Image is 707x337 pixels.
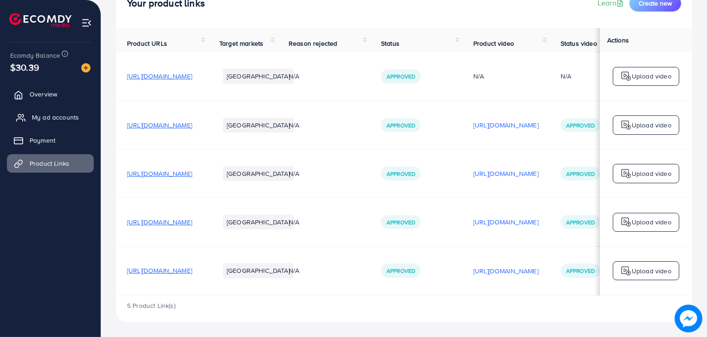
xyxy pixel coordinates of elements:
[289,266,299,275] span: N/A
[30,159,69,168] span: Product Links
[127,72,192,81] span: [URL][DOMAIN_NAME]
[81,63,91,72] img: image
[632,265,671,277] p: Upload video
[566,121,595,129] span: Approved
[621,120,632,131] img: logo
[473,39,514,48] span: Product video
[381,39,399,48] span: Status
[223,215,294,229] li: [GEOGRAPHIC_DATA]
[675,305,702,332] img: image
[127,266,192,275] span: [URL][DOMAIN_NAME]
[621,168,632,179] img: logo
[387,121,415,129] span: Approved
[30,90,57,99] span: Overview
[32,113,79,122] span: My ad accounts
[607,36,629,45] span: Actions
[632,71,671,82] p: Upload video
[289,39,337,48] span: Reason rejected
[127,120,192,130] span: [URL][DOMAIN_NAME]
[223,118,294,132] li: [GEOGRAPHIC_DATA]
[223,69,294,84] li: [GEOGRAPHIC_DATA]
[127,301,175,310] span: 5 Product Link(s)
[7,108,94,126] a: My ad accounts
[127,39,167,48] span: Product URLs
[289,169,299,178] span: N/A
[387,72,415,80] span: Approved
[566,218,595,226] span: Approved
[10,51,60,60] span: Ecomdy Balance
[127,169,192,178] span: [URL][DOMAIN_NAME]
[10,60,39,74] span: $30.39
[621,71,632,82] img: logo
[289,120,299,130] span: N/A
[566,170,595,178] span: Approved
[30,136,55,145] span: Payment
[289,217,299,227] span: N/A
[561,39,597,48] span: Status video
[621,265,632,277] img: logo
[632,120,671,131] p: Upload video
[223,166,294,181] li: [GEOGRAPHIC_DATA]
[387,267,415,275] span: Approved
[223,263,294,278] li: [GEOGRAPHIC_DATA]
[7,85,94,103] a: Overview
[9,13,72,27] img: logo
[621,217,632,228] img: logo
[81,18,92,28] img: menu
[473,72,538,81] div: N/A
[473,217,538,228] p: [URL][DOMAIN_NAME]
[219,39,263,48] span: Target markets
[7,131,94,150] a: Payment
[473,265,538,277] p: [URL][DOMAIN_NAME]
[127,217,192,227] span: [URL][DOMAIN_NAME]
[561,72,571,81] div: N/A
[7,154,94,173] a: Product Links
[632,168,671,179] p: Upload video
[473,120,538,131] p: [URL][DOMAIN_NAME]
[387,218,415,226] span: Approved
[387,170,415,178] span: Approved
[473,168,538,179] p: [URL][DOMAIN_NAME]
[632,217,671,228] p: Upload video
[566,267,595,275] span: Approved
[289,72,299,81] span: N/A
